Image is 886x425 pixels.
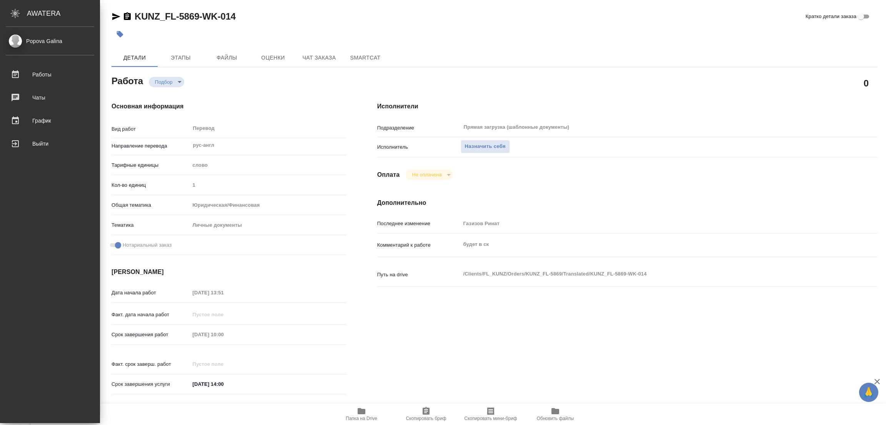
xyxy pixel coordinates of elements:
button: Добавить тэг [112,26,128,43]
p: Тематика [112,221,190,229]
h4: [PERSON_NAME] [112,267,346,277]
p: Вид работ [112,125,190,133]
p: Кол-во единиц [112,181,190,189]
h4: Исполнители [377,102,878,111]
button: Папка на Drive [329,403,394,425]
h4: Дополнительно [377,198,878,208]
div: Юридическая/Финансовая [190,199,346,212]
input: Пустое поле [461,218,836,229]
span: Чат заказа [301,53,338,63]
span: Кратко детали заказа [806,13,856,20]
span: Детали [116,53,153,63]
h4: Оплата [377,170,400,179]
a: График [2,111,98,130]
div: Выйти [6,138,94,149]
textarea: /Clients/FL_KUNZ/Orders/KUNZ_FL-5869/Translated/KUNZ_FL-5869-WK-014 [461,267,836,281]
p: Направление перевода [112,142,190,150]
button: Скопировать ссылку [123,12,132,21]
div: Чаты [6,92,94,103]
input: Пустое поле [190,309,257,320]
a: Выйти [2,134,98,153]
button: Подбор [153,79,175,85]
p: Путь на drive [377,271,461,279]
button: Назначить себя [461,140,510,153]
span: Оценки [255,53,291,63]
button: Скопировать ссылку для ЯМессенджера [112,12,121,21]
h2: Работа [112,73,143,87]
div: AWATERA [27,6,100,21]
button: 🙏 [859,383,878,402]
div: График [6,115,94,126]
span: Файлы [208,53,245,63]
input: Пустое поле [190,329,257,340]
span: Скопировать мини-бриф [464,416,517,421]
span: 🙏 [862,384,875,400]
span: Папка на Drive [346,416,377,421]
p: Тарифные единицы [112,161,190,169]
a: Чаты [2,88,98,107]
p: Срок завершения работ [112,331,190,339]
button: Скопировать бриф [394,403,458,425]
span: Скопировать бриф [406,416,446,421]
button: Обновить файлы [523,403,588,425]
p: Факт. дата начала работ [112,311,190,319]
p: Дата начала работ [112,289,190,297]
div: Подбор [406,169,453,180]
div: Личные документы [190,219,346,232]
div: Работы [6,69,94,80]
span: Этапы [162,53,199,63]
a: Работы [2,65,98,84]
input: Пустое поле [190,287,257,298]
p: Последнее изменение [377,220,461,227]
h2: 0 [864,76,869,90]
span: Назначить себя [465,142,506,151]
input: Пустое поле [190,179,346,191]
span: Обновить файлы [537,416,574,421]
div: слово [190,159,346,172]
p: Исполнитель [377,143,461,151]
span: SmartCat [347,53,384,63]
a: KUNZ_FL-5869-WK-014 [135,11,236,22]
input: ✎ Введи что-нибудь [190,379,257,390]
button: Не оплачена [410,171,444,178]
p: Срок завершения услуги [112,380,190,388]
div: Подбор [149,77,184,87]
p: Подразделение [377,124,461,132]
span: Нотариальный заказ [123,241,172,249]
p: Комментарий к работе [377,241,461,249]
input: Пустое поле [190,359,257,370]
div: Popova Galina [6,37,94,45]
h4: Основная информация [112,102,346,111]
p: Факт. срок заверш. работ [112,360,190,368]
p: Общая тематика [112,201,190,209]
button: Скопировать мини-бриф [458,403,523,425]
textarea: будет в ск [461,238,836,251]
